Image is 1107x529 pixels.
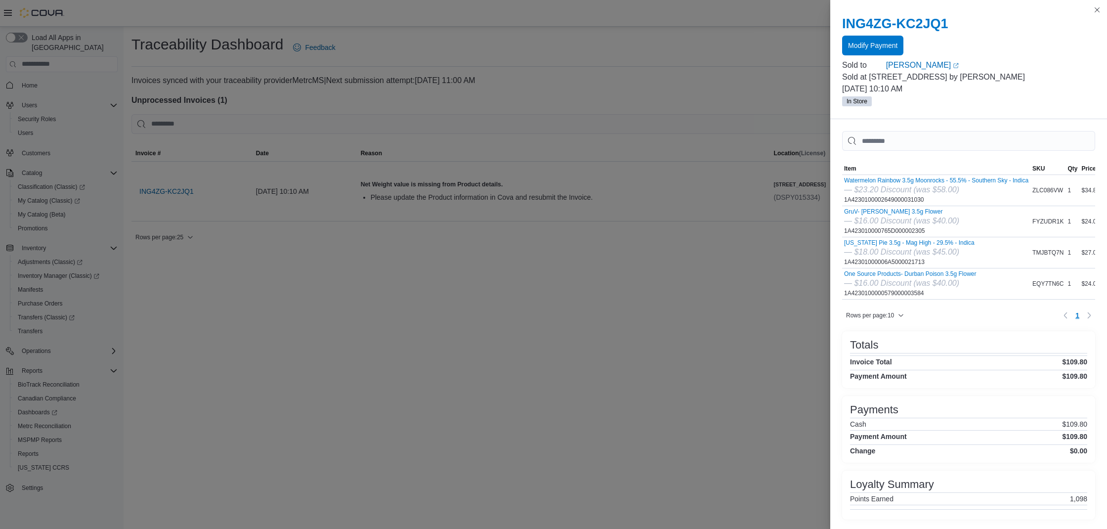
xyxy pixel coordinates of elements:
[1062,433,1087,441] h4: $109.80
[850,479,934,490] h3: Loyalty Summary
[844,239,975,246] button: [US_STATE] Pie 3.5g - Mag High - 29.5% - Indica
[1065,278,1079,290] div: 1
[850,339,878,351] h3: Totals
[1065,184,1079,196] div: 1
[1060,309,1071,321] button: Previous page
[886,59,1095,71] a: [PERSON_NAME]External link
[1065,163,1079,175] button: Qty
[1062,358,1087,366] h4: $109.80
[1032,249,1064,257] span: TMJBTQ7N
[844,184,1028,196] div: — $23.20 Discount (was $58.00)
[1083,309,1095,321] button: Next page
[1060,308,1095,323] nav: Pagination for table: MemoryTable from EuiInMemoryTable
[1067,165,1077,173] span: Qty
[1079,216,1102,227] div: $24.00
[1065,247,1079,259] div: 1
[1091,4,1103,16] button: Close this dialog
[842,83,1095,95] p: [DATE] 10:10 AM
[844,208,959,235] div: 1A423010000765D000002305
[1030,163,1065,175] button: SKU
[1075,310,1079,320] span: 1
[1079,163,1102,175] button: Price
[1062,372,1087,380] h4: $109.80
[1032,186,1063,194] span: ZLC086VW
[850,420,866,428] h6: Cash
[844,270,976,297] div: 1A4230100000579000003584
[842,309,908,321] button: Rows per page:10
[842,131,1095,151] input: This is a search bar. As you type, the results lower in the page will automatically filter.
[842,16,1095,32] h2: ING4ZG-KC2JQ1
[842,36,903,55] button: Modify Payment
[847,97,867,106] span: In Store
[844,270,976,277] button: One Source Products- Durban Poison 3.5g Flower
[842,163,1030,175] button: Item
[1070,495,1087,503] p: 1,098
[850,358,892,366] h4: Invoice Total
[850,447,875,455] h4: Change
[850,372,907,380] h4: Payment Amount
[842,71,1095,83] p: Sold at [STREET_ADDRESS] by [PERSON_NAME]
[1065,216,1079,227] div: 1
[1032,165,1045,173] span: SKU
[844,208,959,215] button: GruV- [PERSON_NAME] 3.5g Flower
[850,433,907,441] h4: Payment Amount
[850,495,894,503] h6: Points Earned
[844,215,959,227] div: — $16.00 Discount (was $40.00)
[850,404,898,416] h3: Payments
[1071,308,1083,323] button: Page 1 of 1
[842,59,884,71] div: Sold to
[1079,247,1102,259] div: $27.00
[953,63,959,69] svg: External link
[1032,280,1064,288] span: EQY7TN6C
[842,96,872,106] span: In Store
[844,165,856,173] span: Item
[1079,184,1102,196] div: $34.80
[1070,447,1087,455] h4: $0.00
[844,246,975,258] div: — $18.00 Discount (was $45.00)
[1062,420,1087,428] p: $109.80
[844,277,976,289] div: — $16.00 Discount (was $40.00)
[1032,218,1064,225] span: FYZUDR1K
[1071,308,1083,323] ul: Pagination for table: MemoryTable from EuiInMemoryTable
[848,41,897,50] span: Modify Payment
[846,311,894,319] span: Rows per page : 10
[844,239,975,266] div: 1A42301000006A5000021713
[844,177,1028,204] div: 1A4230100002649000031030
[844,177,1028,184] button: Watermelon Rainbow 3.5g Moonrocks - 55.5% - Southern Sky - Indica
[1079,278,1102,290] div: $24.00
[1081,165,1096,173] span: Price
